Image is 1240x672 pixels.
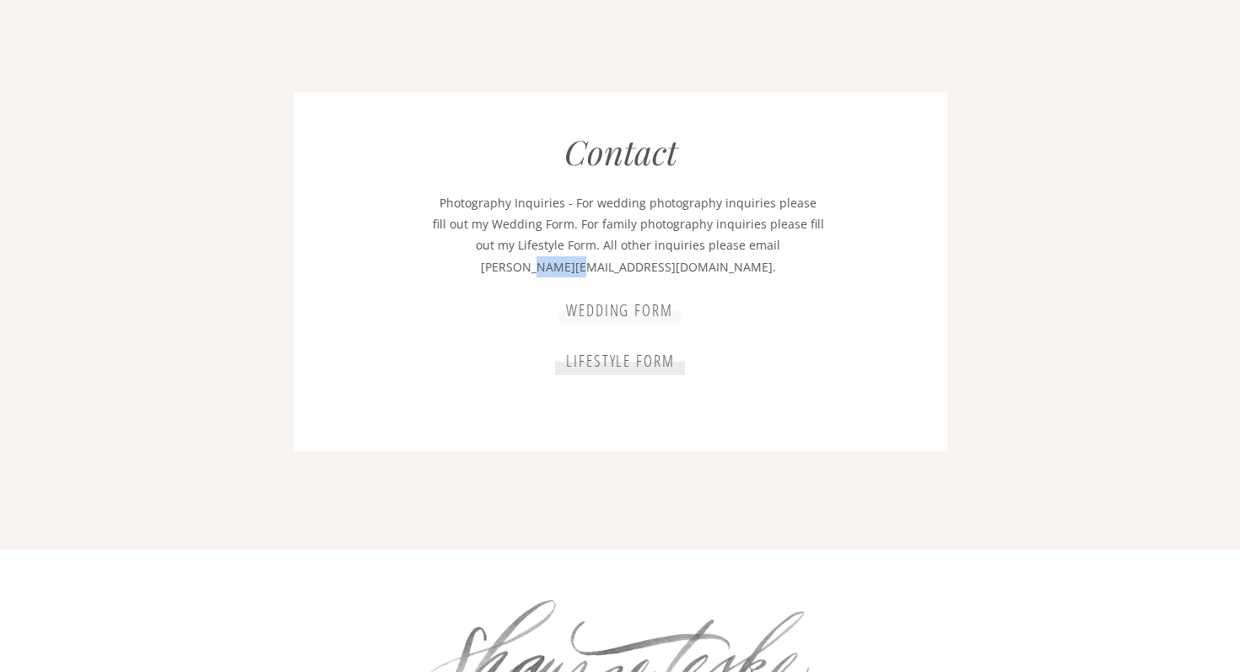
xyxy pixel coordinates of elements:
h2: Contact [555,132,686,173]
a: lifestyle form [557,352,684,369]
a: wedding form [559,301,680,319]
p: Photography Inquiries - For wedding photography inquiries please fill out my Wedding Form. For fa... [432,192,824,280]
